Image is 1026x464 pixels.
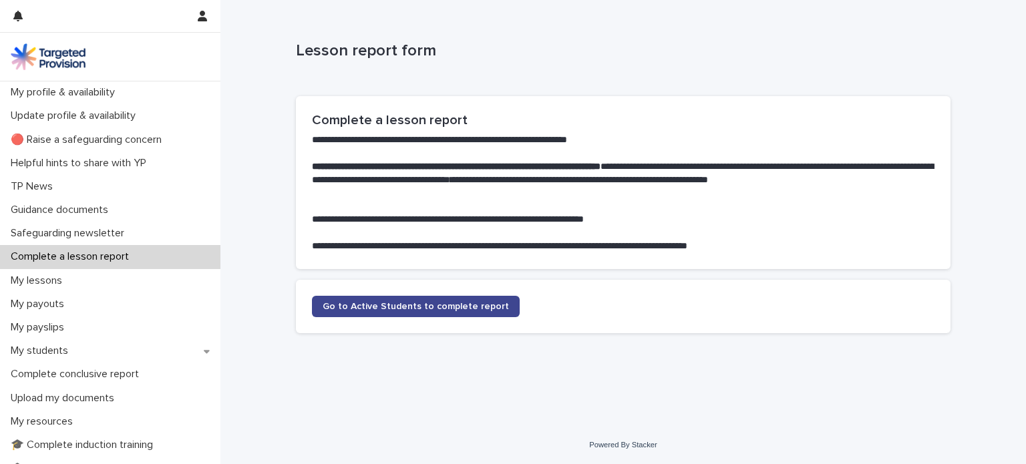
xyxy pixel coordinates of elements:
p: My payouts [5,298,75,310]
p: My profile & availability [5,86,126,99]
h2: Complete a lesson report [312,112,934,128]
p: Update profile & availability [5,109,146,122]
p: TP News [5,180,63,193]
p: 🔴 Raise a safeguarding concern [5,134,172,146]
p: My lessons [5,274,73,287]
p: Guidance documents [5,204,119,216]
span: Go to Active Students to complete report [323,302,509,311]
p: Safeguarding newsletter [5,227,135,240]
p: Helpful hints to share with YP [5,157,157,170]
p: My payslips [5,321,75,334]
p: 🎓 Complete induction training [5,439,164,451]
p: My students [5,344,79,357]
p: Complete a lesson report [5,250,140,263]
a: Go to Active Students to complete report [312,296,520,317]
img: M5nRWzHhSzIhMunXDL62 [11,43,85,70]
p: Lesson report form [296,41,945,61]
a: Powered By Stacker [589,441,657,449]
p: Complete conclusive report [5,368,150,381]
p: Upload my documents [5,392,125,405]
p: My resources [5,415,83,428]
